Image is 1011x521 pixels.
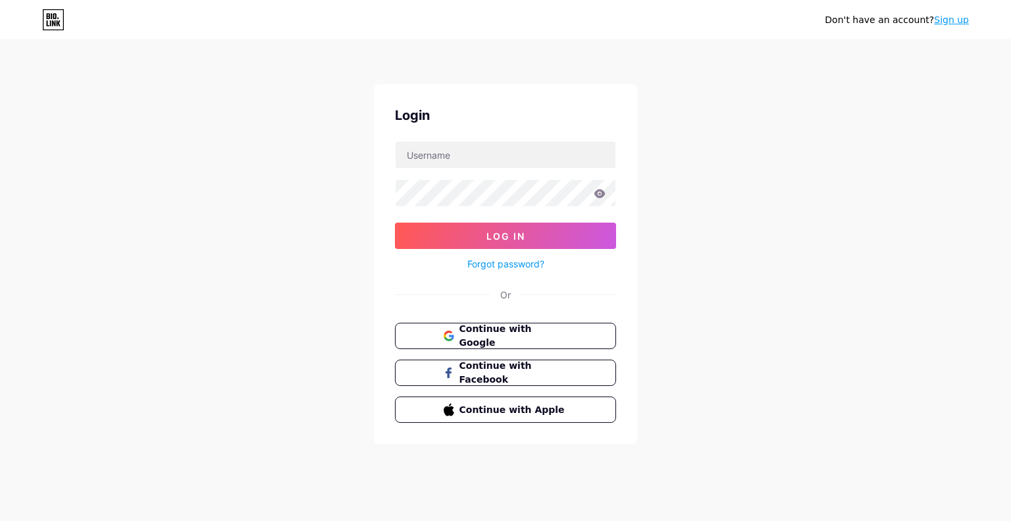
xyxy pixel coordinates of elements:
[825,13,969,27] div: Don't have an account?
[500,288,511,302] div: Or
[395,360,616,386] button: Continue with Facebook
[934,14,969,25] a: Sign up
[459,403,568,417] span: Continue with Apple
[486,231,525,242] span: Log In
[395,323,616,349] button: Continue with Google
[395,397,616,423] button: Continue with Apple
[396,142,615,168] input: Username
[395,105,616,125] div: Login
[467,257,544,271] a: Forgot password?
[459,322,568,350] span: Continue with Google
[395,223,616,249] button: Log In
[459,359,568,387] span: Continue with Facebook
